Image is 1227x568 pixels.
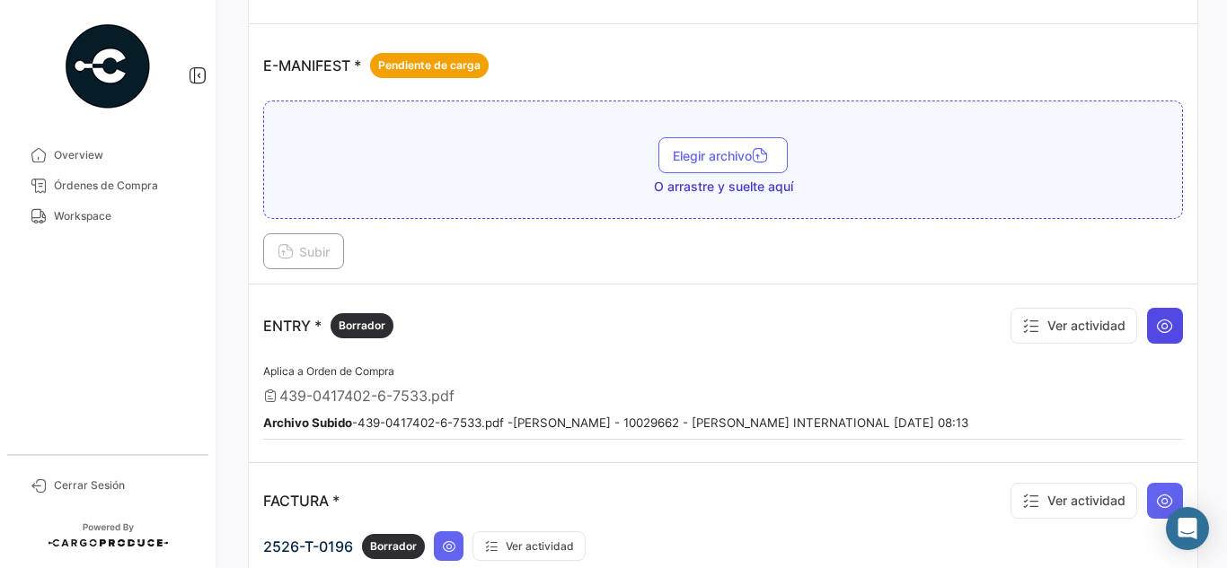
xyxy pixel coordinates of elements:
span: 2526-T-0196 [263,537,353,555]
a: Workspace [14,201,201,232]
span: Overview [54,147,194,163]
span: Aplica a Orden de Compra [263,364,394,378]
button: Ver actividad [472,531,586,561]
button: Ver actividad [1011,483,1137,519]
p: FACTURA * [263,492,340,510]
span: Elegir archivo [673,148,773,163]
span: Cerrar Sesión [54,477,194,494]
a: Órdenes de Compra [14,170,201,201]
button: Subir [263,233,344,269]
div: Abrir Intercom Messenger [1166,507,1209,550]
p: E-MANIFEST * [263,53,489,78]
b: Archivo Subido [263,415,352,430]
span: Pendiente de carga [378,57,481,74]
span: Subir [278,244,330,259]
img: powered-by.png [63,22,153,111]
small: - 439-0417402-6-7533.pdf - [PERSON_NAME] - 10029662 - [PERSON_NAME] INTERNATIONAL [DATE] 08:13 [263,415,968,430]
p: ENTRY * [263,313,393,338]
span: Órdenes de Compra [54,178,194,194]
span: Borrador [339,318,385,334]
button: Ver actividad [1011,308,1137,344]
span: O arrastre y suelte aquí [654,178,793,196]
span: Workspace [54,208,194,224]
button: Elegir archivo [658,137,788,173]
span: Borrador [370,538,417,555]
a: Overview [14,140,201,170]
span: 439-0417402-6-7533.pdf [279,387,455,405]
